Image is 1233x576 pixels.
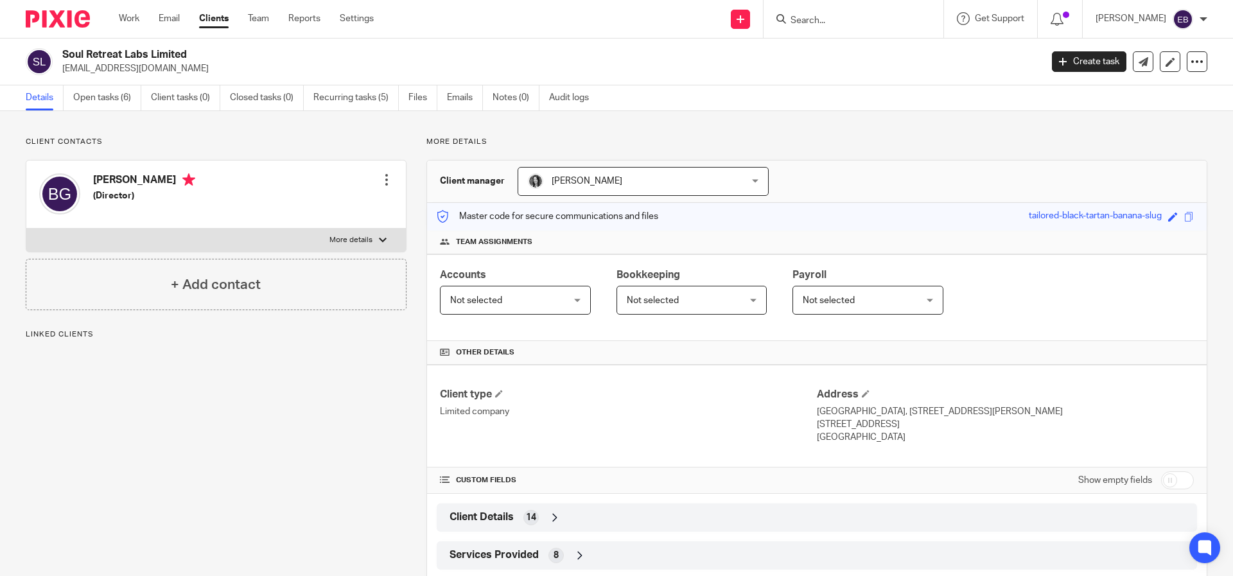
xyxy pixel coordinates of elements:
[288,12,320,25] a: Reports
[975,14,1024,23] span: Get Support
[440,475,817,485] h4: CUSTOM FIELDS
[230,85,304,110] a: Closed tasks (0)
[554,549,559,562] span: 8
[26,137,407,147] p: Client contacts
[62,62,1033,75] p: [EMAIL_ADDRESS][DOMAIN_NAME]
[62,48,839,62] h2: Soul Retreat Labs Limited
[182,173,195,186] i: Primary
[528,173,543,189] img: brodie%203%20small.jpg
[313,85,399,110] a: Recurring tasks (5)
[803,296,855,305] span: Not selected
[39,173,80,214] img: svg%3E
[1078,474,1152,487] label: Show empty fields
[159,12,180,25] a: Email
[789,15,905,27] input: Search
[1173,9,1193,30] img: svg%3E
[493,85,539,110] a: Notes (0)
[26,85,64,110] a: Details
[408,85,437,110] a: Files
[26,10,90,28] img: Pixie
[817,405,1194,418] p: [GEOGRAPHIC_DATA], [STREET_ADDRESS][PERSON_NAME]
[93,189,195,202] h5: (Director)
[26,329,407,340] p: Linked clients
[1052,51,1126,72] a: Create task
[26,48,53,75] img: svg%3E
[616,270,680,280] span: Bookkeeping
[817,418,1194,431] p: [STREET_ADDRESS]
[456,347,514,358] span: Other details
[792,270,826,280] span: Payroll
[817,431,1194,444] p: [GEOGRAPHIC_DATA]
[340,12,374,25] a: Settings
[329,235,372,245] p: More details
[93,173,195,189] h4: [PERSON_NAME]
[248,12,269,25] a: Team
[440,405,817,418] p: Limited company
[437,210,658,223] p: Master code for secure communications and files
[151,85,220,110] a: Client tasks (0)
[119,12,139,25] a: Work
[450,296,502,305] span: Not selected
[450,511,514,524] span: Client Details
[549,85,599,110] a: Audit logs
[526,511,536,524] span: 14
[440,175,505,188] h3: Client manager
[199,12,229,25] a: Clients
[1029,209,1162,224] div: tailored-black-tartan-banana-slug
[447,85,483,110] a: Emails
[440,388,817,401] h4: Client type
[1096,12,1166,25] p: [PERSON_NAME]
[426,137,1207,147] p: More details
[73,85,141,110] a: Open tasks (6)
[440,270,486,280] span: Accounts
[456,237,532,247] span: Team assignments
[627,296,679,305] span: Not selected
[817,388,1194,401] h4: Address
[450,548,539,562] span: Services Provided
[171,275,261,295] h4: + Add contact
[552,177,622,186] span: [PERSON_NAME]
